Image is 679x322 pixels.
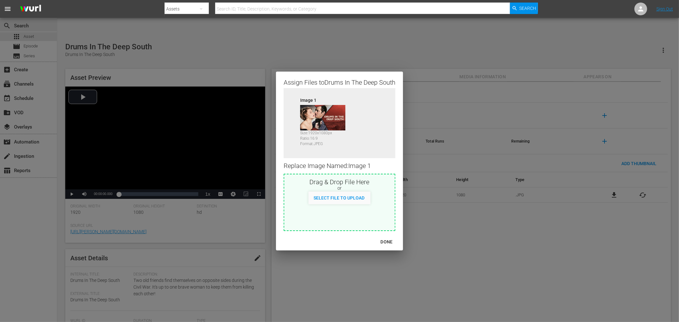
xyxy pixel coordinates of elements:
[308,192,370,203] button: Select File to Upload
[656,6,673,11] a: Sign Out
[284,178,395,185] div: Drag & Drop File Here
[373,236,400,248] button: DONE
[4,5,11,13] span: menu
[300,105,345,130] img: Outlaw_DrumsInTheDeepSouth_16x9.jpg
[300,97,351,101] div: Image 1
[284,185,395,192] div: or
[284,158,395,174] div: Replace Image Named: Image 1
[15,2,46,17] img: ans4CAIJ8jUAAAAAAAAAAAAAAAAAAAAAAAAgQb4GAAAAAAAAAAAAAAAAAAAAAAAAJMjXAAAAAAAAAAAAAAAAAAAAAAAAgAT5G...
[376,238,398,246] div: DONE
[300,130,351,144] div: Size: 1920 x 1080 px Ratio: 16:9 Format: JPEG
[520,3,536,14] span: Search
[284,78,395,86] div: Assign Files to Drums In The Deep South
[308,195,370,200] span: Select File to Upload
